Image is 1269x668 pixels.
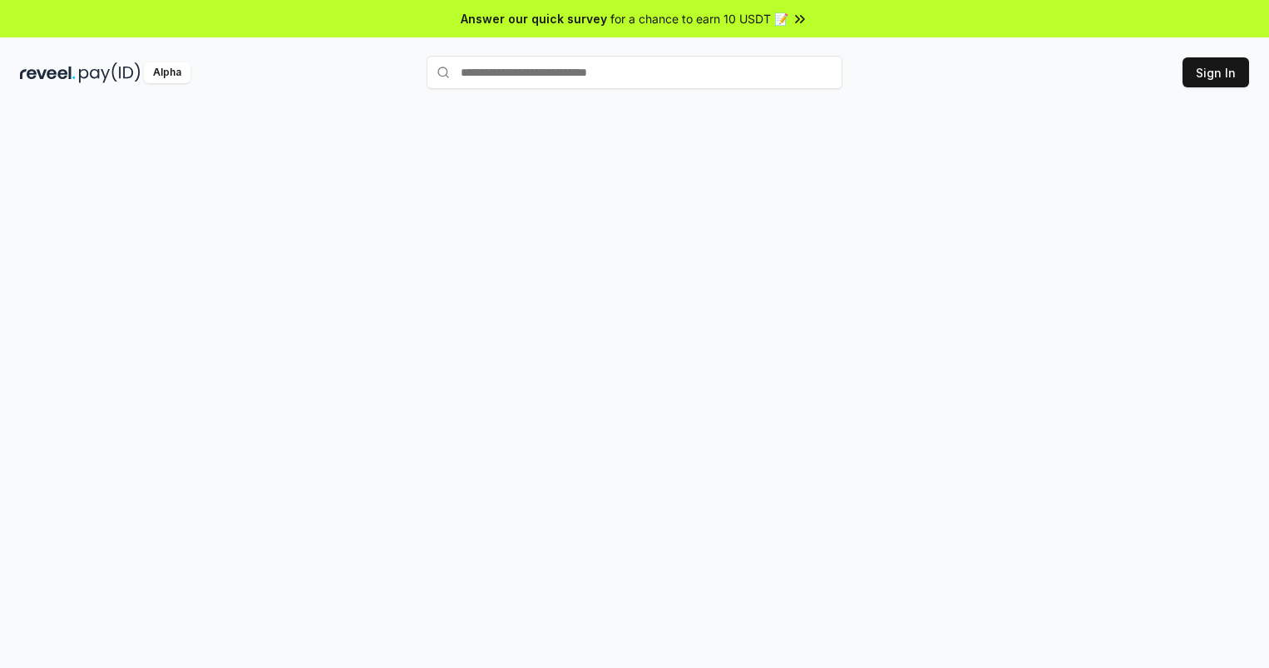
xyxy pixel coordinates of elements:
button: Sign In [1183,57,1249,87]
span: for a chance to earn 10 USDT 📝 [610,10,788,27]
span: Answer our quick survey [461,10,607,27]
img: pay_id [79,62,141,83]
div: Alpha [144,62,190,83]
img: reveel_dark [20,62,76,83]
